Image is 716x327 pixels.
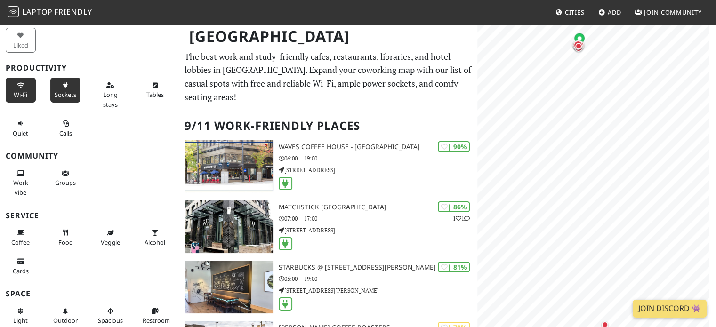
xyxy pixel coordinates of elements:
[145,238,165,247] span: Alcohol
[8,4,92,21] a: LaptopFriendly LaptopFriendly
[13,267,29,275] span: Credit cards
[279,274,478,283] p: 05:00 – 19:00
[55,90,76,99] span: Power sockets
[50,116,80,141] button: Calls
[179,261,477,313] a: Starbucks @ 850 Powell St | 81% Starbucks @ [STREET_ADDRESS][PERSON_NAME] 05:00 – 19:00 [STREET_A...
[279,203,478,211] h3: Matchstick [GEOGRAPHIC_DATA]
[95,78,125,112] button: Long stays
[6,289,173,298] h3: Space
[6,254,36,279] button: Cards
[140,78,170,103] button: Tables
[279,226,478,235] p: [STREET_ADDRESS]
[13,178,28,196] span: People working
[182,24,475,49] h1: [GEOGRAPHIC_DATA]
[279,143,478,151] h3: Waves Coffee House - [GEOGRAPHIC_DATA]
[572,40,586,54] div: Map marker
[595,4,625,21] a: Add
[6,78,36,103] button: Wi-Fi
[185,112,472,140] h2: 9/11 Work-Friendly Places
[574,33,585,48] div: Map marker
[101,238,120,247] span: Veggie
[50,166,80,191] button: Groups
[6,211,173,220] h3: Service
[54,7,92,17] span: Friendly
[573,42,586,54] div: Map marker
[59,129,72,137] span: Video/audio calls
[6,166,36,200] button: Work vibe
[22,7,53,17] span: Laptop
[565,8,585,16] span: Cities
[608,8,621,16] span: Add
[438,201,470,212] div: | 86%
[8,6,19,17] img: LaptopFriendly
[279,166,478,175] p: [STREET_ADDRESS]
[279,154,478,163] p: 06:00 – 19:00
[185,200,273,253] img: Matchstick Davie Street
[98,316,123,325] span: Spacious
[95,225,125,250] button: Veggie
[11,238,30,247] span: Coffee
[185,50,472,104] p: The best work and study-friendly cafes, restaurants, libraries, and hotel lobbies in [GEOGRAPHIC_...
[179,200,477,253] a: Matchstick Davie Street | 86% 11 Matchstick [GEOGRAPHIC_DATA] 07:00 – 17:00 [STREET_ADDRESS]
[143,316,170,325] span: Restroom
[6,116,36,141] button: Quiet
[6,64,173,72] h3: Productivity
[633,300,707,318] a: Join Discord 👾
[279,286,478,295] p: [STREET_ADDRESS][PERSON_NAME]
[50,78,80,103] button: Sockets
[13,129,28,137] span: Quiet
[140,225,170,250] button: Alcohol
[58,238,73,247] span: Food
[185,140,273,193] img: Waves Coffee House - Hastings
[146,90,164,99] span: Work-friendly tables
[453,214,470,223] p: 1 1
[103,90,118,108] span: Long stays
[53,316,78,325] span: Outdoor area
[575,43,587,54] div: Map marker
[55,178,76,187] span: Group tables
[279,263,478,271] h3: Starbucks @ [STREET_ADDRESS][PERSON_NAME]
[50,225,80,250] button: Food
[574,43,587,56] div: Map marker
[13,316,28,325] span: Natural light
[438,141,470,152] div: | 90%
[179,140,477,193] a: Waves Coffee House - Hastings | 90% Waves Coffee House - [GEOGRAPHIC_DATA] 06:00 – 19:00 [STREET_...
[6,152,173,160] h3: Community
[573,40,587,54] div: Map marker
[185,261,273,313] img: Starbucks @ 850 Powell St
[631,4,706,21] a: Join Community
[552,4,588,21] a: Cities
[6,225,36,250] button: Coffee
[644,8,702,16] span: Join Community
[279,214,478,223] p: 07:00 – 17:00
[438,262,470,272] div: | 81%
[14,90,27,99] span: Stable Wi-Fi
